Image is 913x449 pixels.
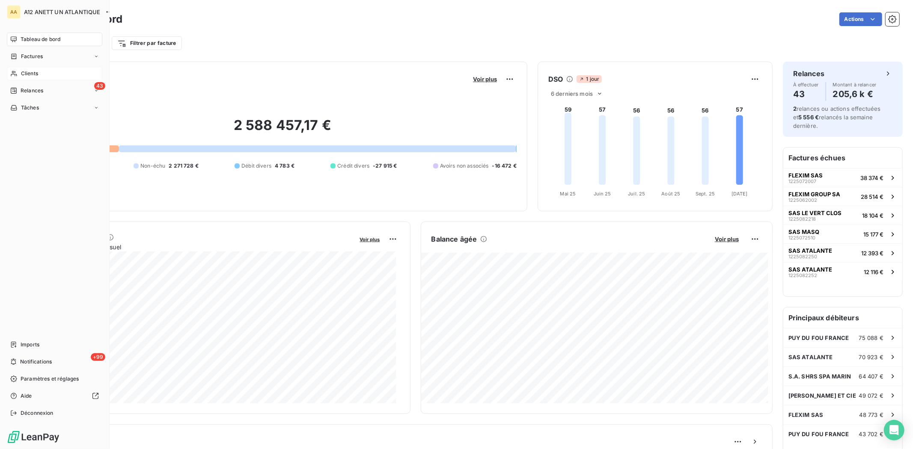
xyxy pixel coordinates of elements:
[548,74,563,84] h6: DSO
[169,162,199,170] span: 2 271 728 €
[20,358,52,366] span: Notifications
[793,105,881,129] span: relances ou actions effectuées et relancés la semaine dernière.
[48,242,354,251] span: Chiffre d'affaires mensuel
[24,9,100,15] span: A12 ANETT UN ATLANTIQUE
[788,254,817,259] span: 1225082250
[783,168,902,187] button: FLEXIM SAS122507200738 374 €
[788,273,817,278] span: 1225082252
[628,191,645,197] tspan: Juil. 25
[793,87,819,101] h4: 43
[783,262,902,281] button: SAS ATALANTE122508225212 116 €
[788,191,840,198] span: FLEXIM GROUP SA
[788,373,851,380] span: S.A. SHRS SPA MARIN
[594,191,611,197] tspan: Juin 25
[833,82,877,87] span: Montant à relancer
[21,392,32,400] span: Aide
[793,105,797,112] span: 2
[357,235,383,243] button: Voir plus
[783,307,902,328] h6: Principaux débiteurs
[783,243,902,262] button: SAS ATALANTE122508225012 393 €
[839,12,882,26] button: Actions
[860,174,883,181] span: 38 374 €
[712,235,741,243] button: Voir plus
[863,231,883,238] span: 15 177 €
[7,5,21,19] div: AA
[859,334,883,341] span: 75 088 €
[337,162,369,170] span: Crédit divers
[788,247,832,254] span: SAS ATALANTE
[732,191,748,197] tspan: [DATE]
[440,162,489,170] span: Avoirs non associés
[7,430,60,444] img: Logo LeanPay
[48,117,517,142] h2: 2 588 457,17 €
[696,191,715,197] tspan: Sept. 25
[788,266,832,273] span: SAS ATALANTE
[431,234,477,244] h6: Balance âgée
[861,193,883,200] span: 28 514 €
[783,187,902,206] button: FLEXIM GROUP SA122506200228 514 €
[473,76,497,83] span: Voir plus
[783,224,902,243] button: SAS MASQ122507251015 177 €
[551,90,593,97] span: 6 derniers mois
[859,411,883,418] span: 48 773 €
[798,114,819,121] span: 5 556 €
[788,354,833,360] span: SAS ATALANTE
[241,162,271,170] span: Débit divers
[560,191,576,197] tspan: Mai 25
[373,162,397,170] span: -27 915 €
[859,354,883,360] span: 70 923 €
[788,334,849,341] span: PUY DU FOU FRANCE
[470,75,500,83] button: Voir plus
[21,35,60,43] span: Tableau de bord
[862,212,883,219] span: 18 104 €
[788,392,856,399] span: [PERSON_NAME] ET CIE
[577,75,602,83] span: 1 jour
[793,82,819,87] span: À effectuer
[793,68,824,79] h6: Relances
[112,36,182,50] button: Filtrer par facture
[21,53,43,60] span: Factures
[91,353,105,361] span: +99
[140,162,165,170] span: Non-échu
[788,172,823,179] span: FLEXIM SAS
[94,82,105,90] span: 43
[788,216,816,222] span: 1225082218
[788,198,817,203] span: 1225062002
[360,236,380,242] span: Voir plus
[864,269,883,275] span: 12 116 €
[788,228,819,235] span: SAS MASQ
[788,179,816,184] span: 1225072007
[275,162,294,170] span: 4 783 €
[859,373,883,380] span: 64 407 €
[788,210,842,216] span: SAS LE VERT CLOS
[21,341,39,349] span: Imports
[788,235,815,240] span: 1225072510
[783,206,902,224] button: SAS LE VERT CLOS122508221818 104 €
[21,104,39,112] span: Tâches
[492,162,517,170] span: -16 472 €
[859,392,883,399] span: 49 072 €
[21,375,79,383] span: Paramètres et réglages
[21,70,38,77] span: Clients
[21,87,43,95] span: Relances
[859,431,883,437] span: 43 702 €
[884,420,904,440] div: Open Intercom Messenger
[833,87,877,101] h4: 205,6 k €
[861,250,883,257] span: 12 393 €
[715,236,739,242] span: Voir plus
[788,431,849,437] span: PUY DU FOU FRANCE
[21,409,54,417] span: Déconnexion
[783,148,902,168] h6: Factures échues
[662,191,681,197] tspan: Août 25
[788,411,824,418] span: FLEXIM SAS
[7,389,102,403] a: Aide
